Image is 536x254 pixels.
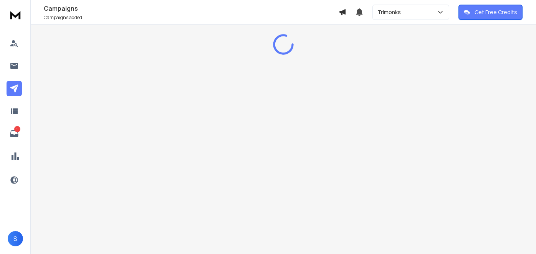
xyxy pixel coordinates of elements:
[8,8,23,22] img: logo
[458,5,523,20] button: Get Free Credits
[475,8,517,16] p: Get Free Credits
[44,4,339,13] h1: Campaigns
[14,126,20,132] p: 1
[7,126,22,141] a: 1
[8,231,23,246] button: S
[44,15,339,21] p: Campaigns added
[377,8,404,16] p: Trimonks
